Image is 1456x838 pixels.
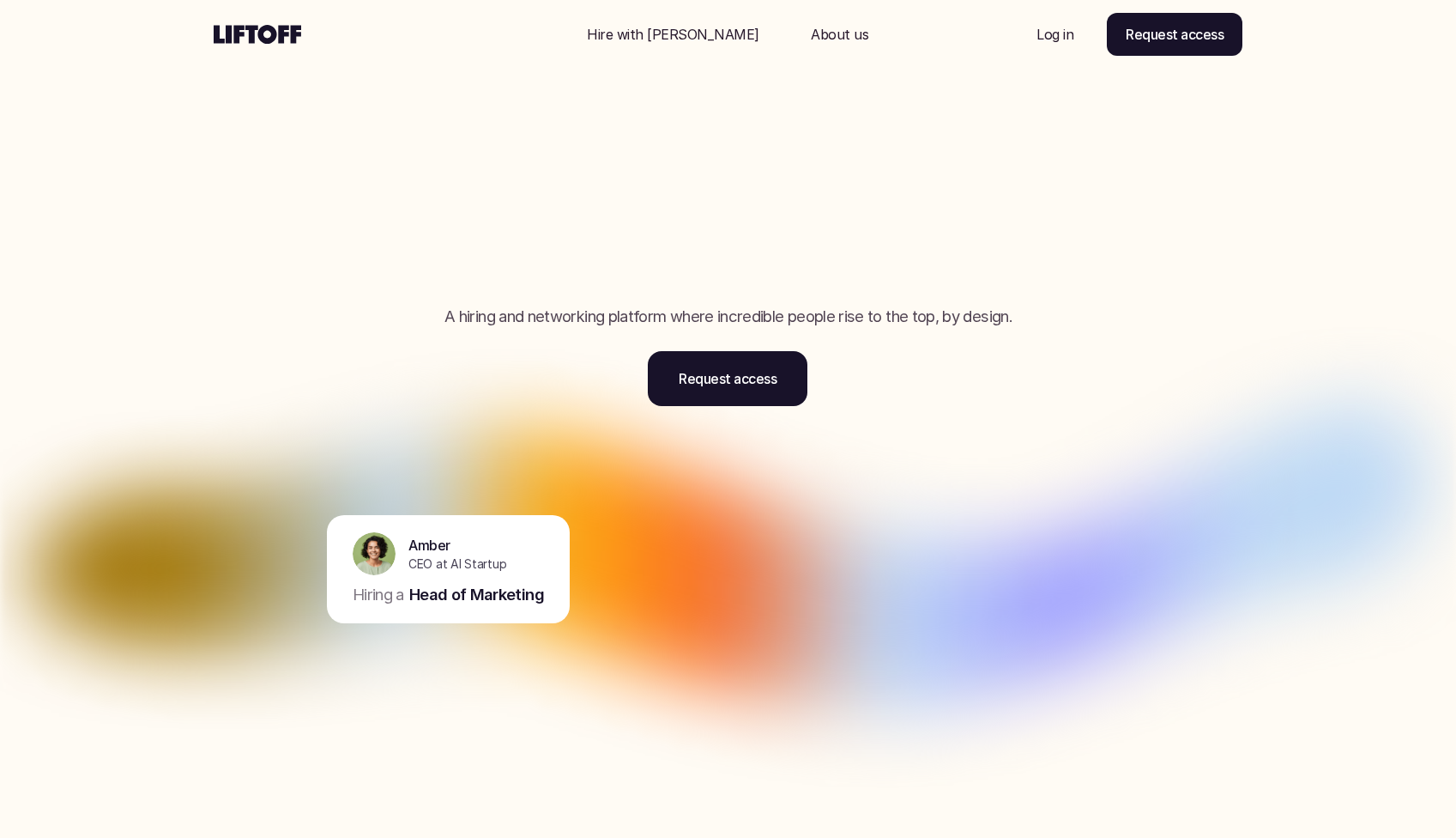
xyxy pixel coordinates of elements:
span: h [447,241,479,301]
p: Early stage AI [1004,605,1103,628]
p: CEO at AI Startup [408,556,506,574]
p: About us [811,24,868,45]
span: e [754,178,780,238]
span: n [678,178,710,238]
span: d [780,178,812,238]
span: o [831,241,861,301]
span: i [928,178,944,238]
p: Marketing leader [969,577,1060,595]
span: y [801,241,831,301]
p: Hire with [PERSON_NAME] [587,24,759,45]
span: t [943,178,962,238]
p: Interested in [913,605,1000,628]
p: Amber [408,535,450,556]
a: Request access [1107,13,1242,56]
span: u [941,241,973,301]
span: F [472,178,504,238]
span: d [552,178,583,238]
span: , [962,178,974,238]
span: t [997,241,1016,301]
span: c [709,178,734,238]
span: u [528,241,559,301]
span: u [861,241,892,301]
span: r [478,241,498,301]
span: t [902,241,921,301]
span: g [559,241,590,301]
span: i [812,178,827,238]
span: e [664,241,690,301]
p: A hiring and networking platform where incredible people rise to the top, by design. [364,306,1093,328]
a: Nav Link [1016,14,1094,55]
a: Request access [648,351,807,406]
span: e [873,178,898,238]
span: o [498,241,528,301]
span: n [520,178,552,238]
p: Recommended [704,627,788,640]
span: r [734,178,754,238]
span: . [1015,241,1028,301]
a: Nav Link [790,14,889,55]
p: [PERSON_NAME] [969,556,1077,577]
span: b [826,178,858,238]
span: r [921,241,941,301]
p: Log in [1036,24,1073,45]
span: o [690,241,719,301]
span: l [752,241,766,301]
span: p [631,241,664,301]
span: i [662,178,678,238]
p: [PERSON_NAME] [704,641,791,653]
p: Shared [686,537,725,550]
a: Nav Link [566,14,780,55]
span: n [620,178,652,238]
span: f [909,178,928,238]
p: Request access [679,368,776,389]
span: l [858,178,873,238]
span: i [504,178,520,238]
span: p [719,241,752,301]
span: a [593,178,620,238]
span: e [765,241,791,301]
p: [PERSON_NAME]'s search [686,550,821,563]
span: s [973,241,997,301]
span: h [590,241,622,301]
p: Hiring a [353,584,404,606]
p: Head of Marketing [408,584,543,606]
p: Request access [1126,24,1223,45]
span: t [428,241,447,301]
